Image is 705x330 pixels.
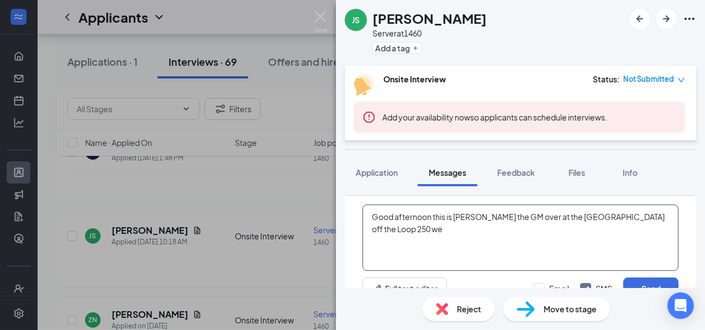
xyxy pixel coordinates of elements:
[544,303,597,315] span: Move to stage
[683,12,696,25] svg: Ellipses
[383,74,446,84] b: Onsite Interview
[457,303,481,315] span: Reject
[382,112,607,122] span: so applicants can schedule interviews.
[382,112,470,123] button: Add your availability now
[372,42,422,54] button: PlusAdd a tag
[356,167,398,177] span: Application
[429,167,466,177] span: Messages
[623,167,638,177] span: Info
[372,283,383,294] svg: Pen
[593,74,620,85] div: Status :
[656,9,676,29] button: ArrowRight
[362,111,376,124] svg: Error
[362,205,678,271] textarea: Good afternoon this is [PERSON_NAME] the GM over at the [GEOGRAPHIC_DATA] off the Loop 250 we
[633,12,646,25] svg: ArrowLeftNew
[677,76,685,84] span: down
[630,9,650,29] button: ArrowLeftNew
[362,277,447,300] button: Full text editorPen
[352,14,360,25] div: JS
[623,74,674,85] span: Not Submitted
[372,9,487,28] h1: [PERSON_NAME]
[667,292,694,319] div: Open Intercom Messenger
[660,12,673,25] svg: ArrowRight
[412,45,419,51] svg: Plus
[372,28,487,39] div: Server at 1460
[569,167,585,177] span: Files
[623,277,678,300] button: Send
[497,167,535,177] span: Feedback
